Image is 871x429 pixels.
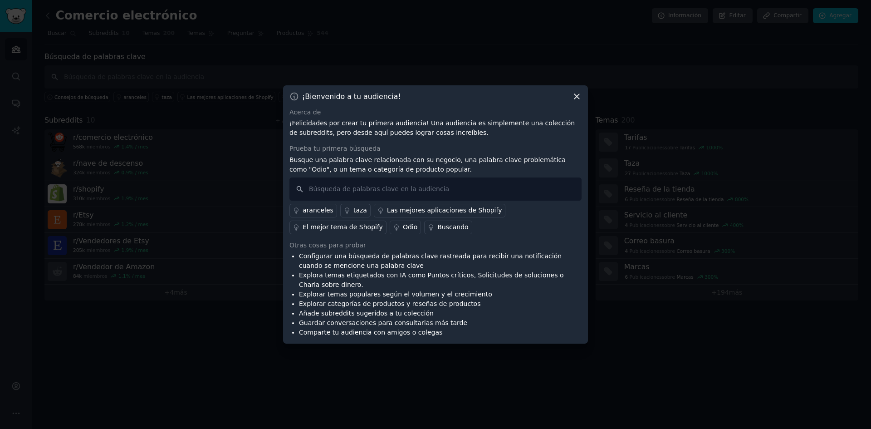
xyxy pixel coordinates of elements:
[403,223,417,231] font: Odio
[390,221,421,234] a: Odio
[387,207,502,214] font: Las mejores aplicaciones de Shopify
[289,119,575,136] font: ¡Felicidades por crear tu primera audiencia! Una audiencia es simplemente una colección de subred...
[299,291,492,298] font: Explorar temas populares según el volumen y el crecimiento
[374,204,506,217] a: Las mejores aplicaciones de Shopify
[437,223,468,231] font: Buscando
[303,223,383,231] font: El mejor tema de Shopify
[303,207,333,214] font: aranceles
[299,329,442,336] font: Comparte tu audiencia con amigos o colegas
[289,242,366,249] font: Otras cosas para probar
[289,221,387,234] a: El mejor tema de Shopify
[353,207,367,214] font: taza
[340,204,371,217] a: taza
[424,221,472,234] a: Buscando
[299,310,434,317] font: Añade subreddits sugeridos a tu colección
[299,300,480,307] font: Explorar categorías de productos y reseñas de productos
[299,252,562,269] font: Configurar una búsqueda de palabras clave rastreada para recibir una notificación cuando se menci...
[289,178,582,201] input: Búsqueda de palabras clave en la audiencia
[289,145,381,152] font: Prueba tu primera búsqueda
[299,319,467,326] font: Guardar conversaciones para consultarlas más tarde
[289,108,321,116] font: Acerca de
[299,271,563,288] font: Explora temas etiquetados con IA como Puntos críticos, Solicitudes de soluciones o Charla sobre d...
[289,156,566,173] font: Busque una palabra clave relacionada con su negocio, una palabra clave problemática como "Odio", ...
[289,204,337,217] a: aranceles
[302,92,401,101] font: ¡Bienvenido a tu audiencia!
